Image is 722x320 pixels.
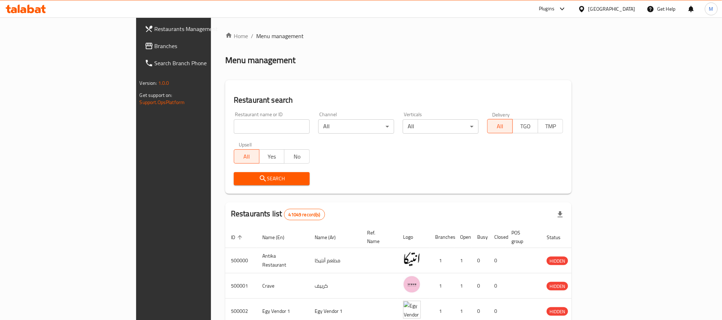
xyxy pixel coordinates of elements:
[259,149,285,164] button: Yes
[309,248,361,273] td: مطعم أنتيكا
[397,226,429,248] th: Logo
[489,226,506,248] th: Closed
[454,226,471,248] th: Open
[234,149,259,164] button: All
[155,42,251,50] span: Branches
[547,257,568,265] div: HIDDEN
[139,20,257,37] a: Restaurants Management
[262,233,294,242] span: Name (En)
[234,119,310,134] input: Search for restaurant name or ID..
[471,248,489,273] td: 0
[225,55,295,66] h2: Menu management
[234,95,563,105] h2: Restaurant search
[239,174,304,183] span: Search
[471,226,489,248] th: Busy
[487,119,513,133] button: All
[538,119,563,133] button: TMP
[454,273,471,299] td: 1
[454,248,471,273] td: 1
[139,37,257,55] a: Branches
[403,119,479,134] div: All
[284,149,310,164] button: No
[155,59,251,67] span: Search Branch Phone
[709,5,713,13] span: M
[541,121,561,131] span: TMP
[547,282,568,290] span: HIDDEN
[140,78,157,88] span: Version:
[239,142,252,147] label: Upsell
[318,119,394,134] div: All
[489,273,506,299] td: 0
[511,228,532,246] span: POS group
[489,248,506,273] td: 0
[309,273,361,299] td: كرييف
[512,119,538,133] button: TGO
[140,98,185,107] a: Support.OpsPlatform
[256,32,304,40] span: Menu management
[257,248,309,273] td: Antika Restaurant
[284,209,325,220] div: Total records count
[547,257,568,265] span: HIDDEN
[139,55,257,72] a: Search Branch Phone
[429,226,454,248] th: Branches
[539,5,555,13] div: Plugins
[237,151,257,162] span: All
[155,25,251,33] span: Restaurants Management
[231,233,244,242] span: ID
[547,308,568,316] span: HIDDEN
[516,121,535,131] span: TGO
[315,233,345,242] span: Name (Ar)
[552,206,569,223] div: Export file
[158,78,169,88] span: 1.0.0
[490,121,510,131] span: All
[492,112,510,117] label: Delivery
[234,172,310,185] button: Search
[403,275,421,293] img: Crave
[403,250,421,268] img: Antika Restaurant
[262,151,282,162] span: Yes
[140,91,172,100] span: Get support on:
[231,208,325,220] h2: Restaurants list
[547,233,570,242] span: Status
[284,211,325,218] span: 41049 record(s)
[429,248,454,273] td: 1
[588,5,635,13] div: [GEOGRAPHIC_DATA]
[471,273,489,299] td: 0
[429,273,454,299] td: 1
[225,32,572,40] nav: breadcrumb
[367,228,389,246] span: Ref. Name
[403,301,421,319] img: Egy Vendor 1
[287,151,307,162] span: No
[257,273,309,299] td: Crave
